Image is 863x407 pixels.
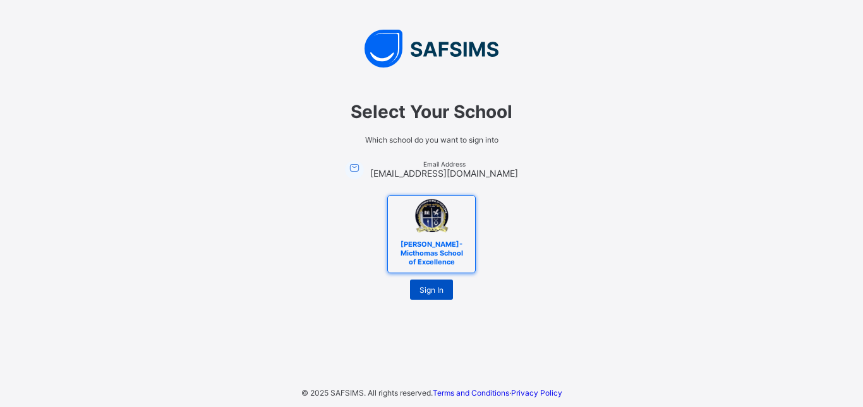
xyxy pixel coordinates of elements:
a: Terms and Conditions [433,388,509,398]
span: · [433,388,562,398]
span: [EMAIL_ADDRESS][DOMAIN_NAME] [370,168,518,179]
span: [PERSON_NAME]-Micthomas School of Excellence [393,237,470,269]
span: Sign In [419,285,444,295]
span: Which school do you want to sign into [255,135,608,145]
span: Email Address [370,160,518,168]
span: © 2025 SAFSIMS. All rights reserved. [301,388,433,398]
a: Privacy Policy [511,388,562,398]
img: Chris-Micthomas School of Excellence [414,199,449,233]
img: SAFSIMS Logo [242,30,621,68]
span: Select Your School [255,101,608,122]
